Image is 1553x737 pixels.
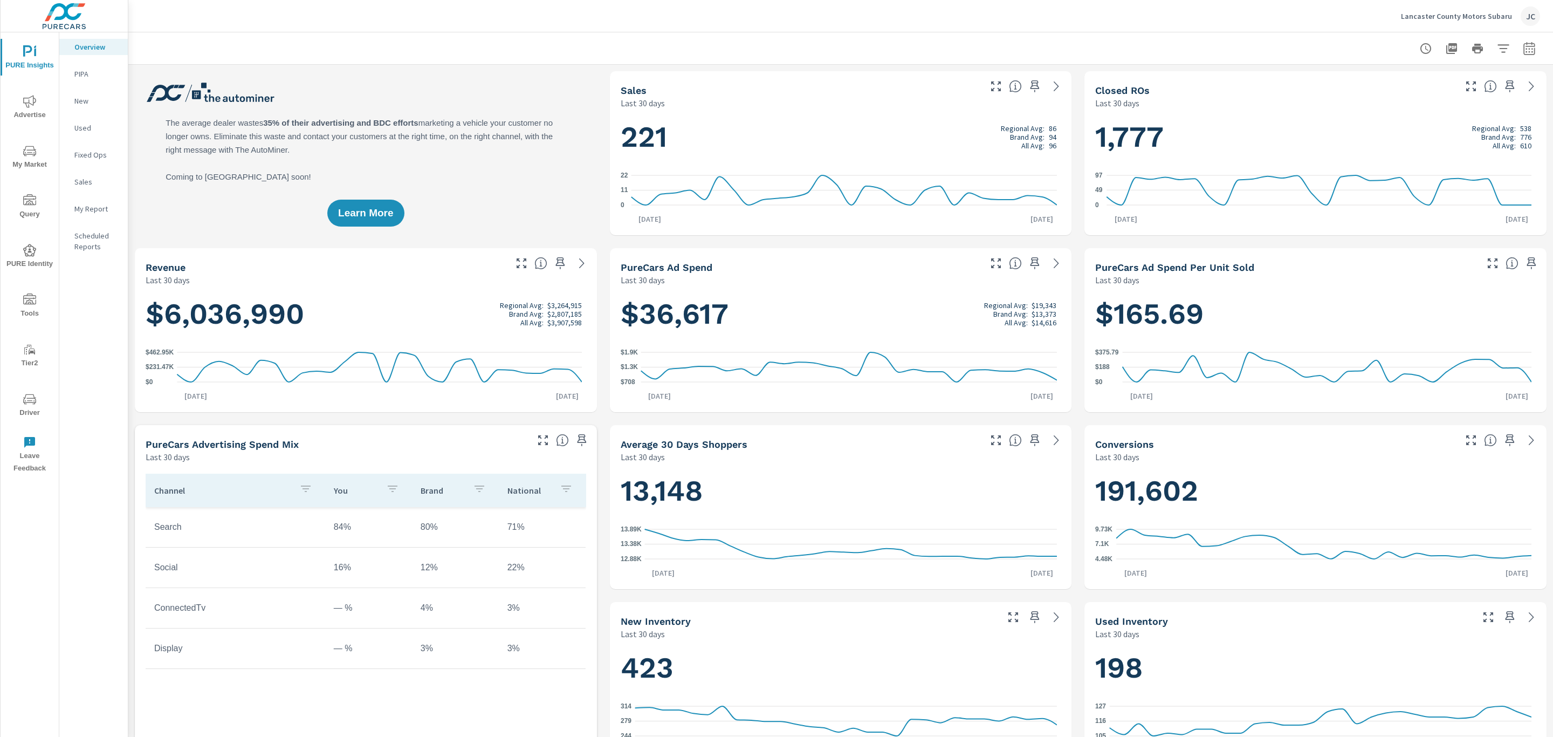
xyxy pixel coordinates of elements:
span: Total cost of media for all PureCars channels for the selected dealership group over the selected... [1009,257,1022,270]
p: Regional Avg: [984,301,1028,310]
h1: $165.69 [1095,296,1536,332]
p: Last 30 days [1095,451,1139,463]
text: 0 [1095,201,1099,209]
button: Print Report [1467,38,1488,59]
h1: 1,777 [1095,119,1536,155]
span: Save this to your personalized report [1026,255,1043,272]
span: Save this to your personalized report [1501,78,1518,95]
a: See more details in report [1048,255,1065,272]
span: PURE Insights [4,45,56,72]
text: 97 [1095,172,1103,179]
text: $375.79 [1095,349,1119,356]
h5: Conversions [1095,439,1154,450]
a: See more details in report [1048,78,1065,95]
span: This table looks at how you compare to the amount of budget you spend per channel as opposed to y... [556,434,569,447]
p: PIPA [74,69,119,79]
h1: $6,036,990 [146,296,586,332]
p: Last 30 days [1095,274,1139,286]
text: 11 [621,187,628,194]
td: 4% [412,595,499,622]
p: National [507,485,551,496]
p: Last 30 days [1095,627,1139,640]
p: Last 30 days [1095,97,1139,110]
h1: 191,602 [1095,473,1536,509]
p: [DATE] [1117,568,1155,578]
button: Learn More [327,200,404,227]
p: $3,264,915 [547,301,582,310]
h1: 198 [1095,650,1536,686]
div: Used [59,120,128,136]
p: Last 30 days [621,451,665,463]
h5: Average 30 Days Shoppers [621,439,747,450]
p: 94 [1049,133,1056,141]
p: [DATE] [177,391,215,401]
p: Last 30 days [146,451,190,463]
span: Save this to your personalized report [1026,432,1043,449]
p: Last 30 days [621,627,665,640]
h1: $36,617 [621,296,1061,332]
td: Social [146,554,325,581]
h1: 13,148 [621,473,1061,509]
text: $1.9K [621,349,638,356]
h5: Sales [621,85,647,96]
p: $14,616 [1032,318,1056,327]
text: $462.95K [146,349,174,356]
button: Make Fullscreen [1484,255,1501,272]
p: Last 30 days [621,97,665,110]
span: Tools [4,294,56,320]
span: Query [4,194,56,221]
span: Tier2 [4,343,56,370]
text: $0 [1095,378,1103,386]
p: Brand Avg: [1481,133,1516,141]
span: A rolling 30 day total of daily Shoppers on the dealership website, averaged over the selected da... [1009,434,1022,447]
h1: 221 [621,119,1061,155]
button: Select Date Range [1518,38,1540,59]
text: $1.3K [621,364,638,371]
p: Lancaster County Motors Subaru [1401,11,1512,21]
p: Used [74,122,119,133]
p: All Avg: [1021,141,1045,150]
p: [DATE] [1498,568,1536,578]
td: 16% [325,554,412,581]
td: 84% [325,514,412,541]
p: [DATE] [1023,391,1061,401]
text: 279 [621,718,631,725]
button: Make Fullscreen [513,255,530,272]
text: 9.73K [1095,526,1112,533]
button: "Export Report to PDF" [1441,38,1462,59]
p: [DATE] [1123,391,1160,401]
h1: 423 [621,650,1061,686]
td: — % [325,635,412,662]
button: Make Fullscreen [987,78,1005,95]
p: Last 30 days [621,274,665,286]
p: Channel [154,485,291,496]
div: Overview [59,39,128,55]
text: 4.48K [1095,555,1112,563]
a: See more details in report [1523,432,1540,449]
span: The number of dealer-specified goals completed by a visitor. [Source: This data is provided by th... [1484,434,1497,447]
td: 3% [412,635,499,662]
p: [DATE] [644,568,682,578]
p: $19,343 [1032,301,1056,310]
text: 0 [621,201,624,209]
span: My Market [4,145,56,171]
span: Leave Feedback [4,436,56,475]
text: $708 [621,378,635,386]
td: 3% [499,635,586,662]
text: 12.88K [621,555,642,563]
button: Make Fullscreen [534,432,552,449]
h5: New Inventory [621,616,691,627]
p: $13,373 [1032,310,1056,318]
div: My Report [59,201,128,217]
p: Sales [74,176,119,187]
p: [DATE] [641,391,678,401]
text: 13.38K [621,541,642,548]
span: Driver [4,393,56,419]
p: [DATE] [1023,568,1061,578]
a: See more details in report [1523,609,1540,626]
p: $3,907,598 [547,318,582,327]
p: Regional Avg: [1001,124,1045,133]
span: Save this to your personalized report [1026,609,1043,626]
span: Save this to your personalized report [552,255,569,272]
p: Scheduled Reports [74,230,119,252]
